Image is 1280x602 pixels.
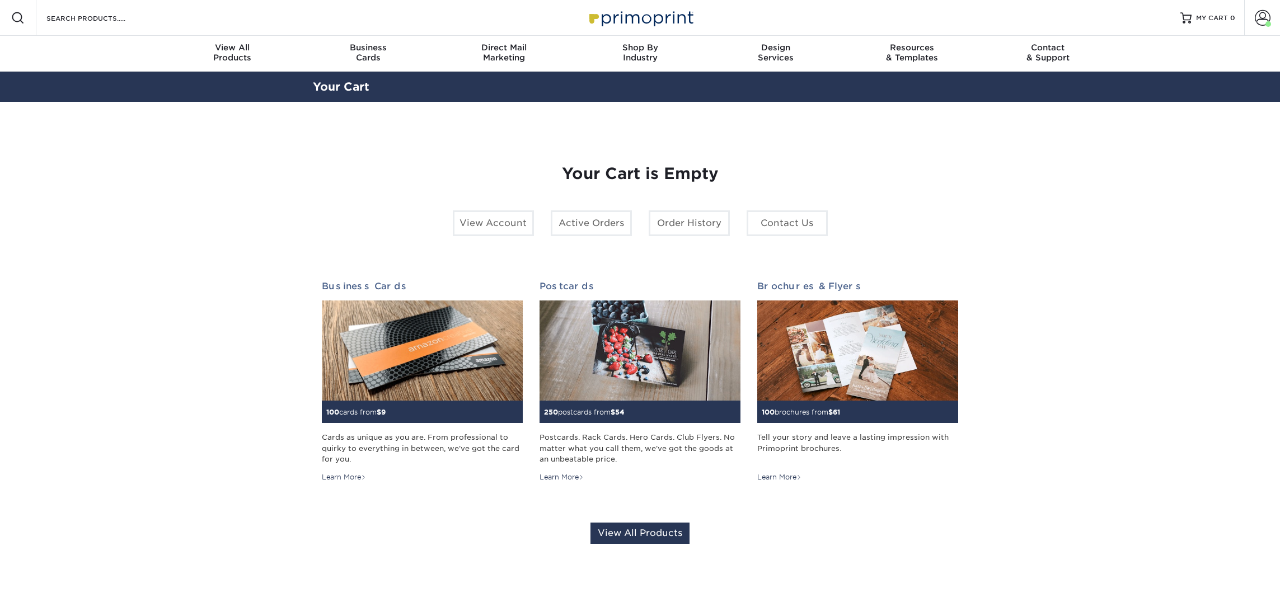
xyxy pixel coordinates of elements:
a: Business Cards 100cards from$9 Cards as unique as you are. From professional to quirky to everyth... [322,281,523,482]
input: SEARCH PRODUCTS..... [45,11,154,25]
a: Brochures & Flyers 100brochures from$61 Tell your story and leave a lasting impression with Primo... [757,281,958,482]
div: & Support [980,43,1116,63]
span: Contact [980,43,1116,53]
a: Shop ByIndustry [572,36,708,72]
span: Business [300,43,436,53]
div: Learn More [540,472,584,482]
img: Brochures & Flyers [757,300,958,401]
a: View AllProducts [165,36,301,72]
span: Design [708,43,844,53]
h2: Business Cards [322,281,523,291]
div: Products [165,43,301,63]
div: Cards as unique as you are. From professional to quirky to everything in between, we've got the c... [322,432,523,464]
a: Your Cart [313,80,369,93]
span: 61 [833,408,840,416]
small: brochures from [762,408,840,416]
div: Learn More [757,472,801,482]
h2: Brochures & Flyers [757,281,958,291]
a: BusinessCards [300,36,436,72]
span: 9 [381,408,386,416]
a: Active Orders [551,210,632,236]
a: Resources& Templates [844,36,980,72]
h2: Postcards [540,281,740,291]
h1: Your Cart is Empty [322,164,959,184]
a: Postcards 250postcards from$54 Postcards. Rack Cards. Hero Cards. Club Flyers. No matter what you... [540,281,740,482]
a: View All Products [590,523,690,544]
span: View All [165,43,301,53]
span: 100 [326,408,339,416]
img: Postcards [540,300,740,401]
div: Learn More [322,472,366,482]
span: $ [828,408,833,416]
span: $ [377,408,381,416]
a: Order History [649,210,730,236]
div: Postcards. Rack Cards. Hero Cards. Club Flyers. No matter what you call them, we've got the goods... [540,432,740,464]
div: Tell your story and leave a lasting impression with Primoprint brochures. [757,432,958,464]
img: Primoprint [584,6,696,30]
div: Services [708,43,844,63]
img: Business Cards [322,300,523,401]
small: postcards from [544,408,625,416]
span: Direct Mail [436,43,572,53]
a: DesignServices [708,36,844,72]
a: View Account [453,210,534,236]
a: Direct MailMarketing [436,36,572,72]
span: Resources [844,43,980,53]
span: 54 [615,408,625,416]
span: 250 [544,408,558,416]
small: cards from [326,408,386,416]
div: Cards [300,43,436,63]
span: MY CART [1196,13,1228,23]
span: $ [611,408,615,416]
a: Contact Us [747,210,828,236]
span: 100 [762,408,775,416]
div: Marketing [436,43,572,63]
div: & Templates [844,43,980,63]
a: Contact& Support [980,36,1116,72]
div: Industry [572,43,708,63]
span: 0 [1230,14,1235,22]
span: Shop By [572,43,708,53]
